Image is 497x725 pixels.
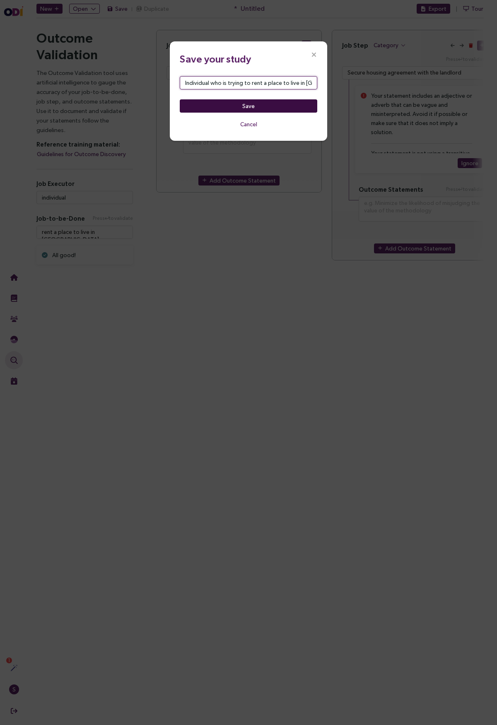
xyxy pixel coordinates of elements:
[180,51,317,66] h3: Save your study
[180,76,317,89] input: e.g. Study 1
[240,120,257,129] span: Cancel
[180,118,317,131] button: Cancel
[242,101,255,111] span: Save
[180,99,317,113] button: Save
[301,41,327,68] button: Close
